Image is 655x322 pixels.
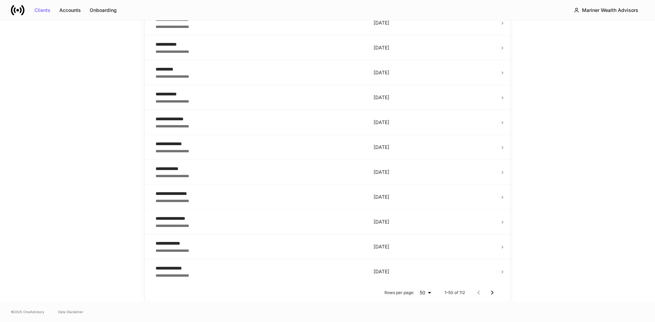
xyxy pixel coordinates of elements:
p: [DATE] [374,44,494,51]
p: [DATE] [374,268,494,275]
button: Onboarding [85,5,121,16]
button: Go to next page [485,286,499,300]
p: [DATE] [374,243,494,250]
button: Mariner Wealth Advisors [568,4,644,16]
button: Accounts [55,5,85,16]
p: [DATE] [374,144,494,151]
div: Accounts [59,8,81,13]
div: 50 [417,289,434,296]
p: 1–50 of 112 [445,290,465,295]
p: [DATE] [374,119,494,126]
span: © 2025 OneAdvisory [11,309,44,315]
p: [DATE] [374,169,494,175]
p: [DATE] [374,94,494,101]
p: [DATE] [374,69,494,76]
div: Clients [34,8,50,13]
button: Clients [30,5,55,16]
a: Data Disclaimer [58,309,83,315]
p: Rows per page: [384,290,414,295]
p: [DATE] [374,19,494,26]
p: [DATE] [374,218,494,225]
div: Onboarding [90,8,117,13]
div: Mariner Wealth Advisors [582,8,638,13]
p: [DATE] [374,194,494,200]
